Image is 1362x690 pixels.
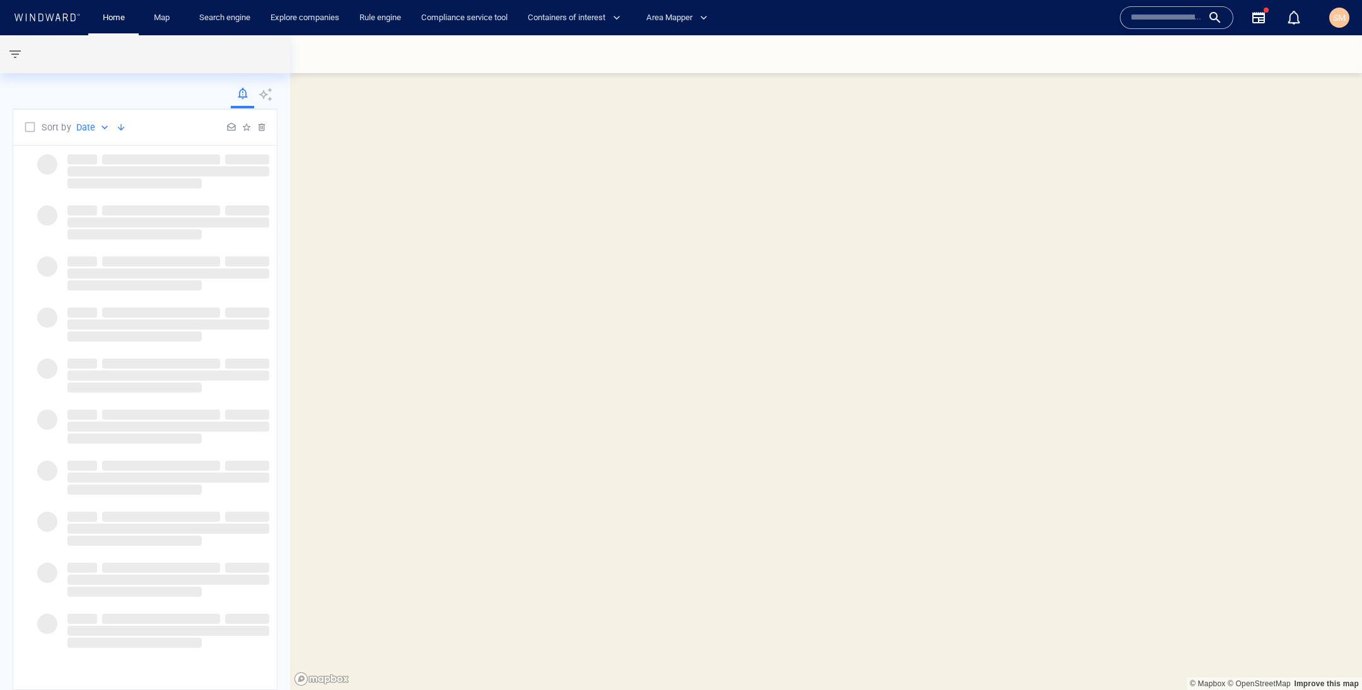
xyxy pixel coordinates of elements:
span: SM [1333,13,1346,23]
span: ‌ [67,166,269,176]
span: ‌ [37,256,57,277]
span: ‌ [102,308,220,318]
span: ‌ [67,485,202,495]
span: ‌ [37,410,57,430]
span: ‌ [225,205,269,216]
span: ‌ [67,319,269,330]
a: Home [98,7,130,29]
span: ‌ [225,359,269,369]
span: ‌ [67,359,97,369]
span: ‌ [67,308,97,318]
a: Map feedback [1294,679,1359,688]
span: ‌ [67,410,97,420]
span: ‌ [225,563,269,573]
a: Explore companies [265,7,344,29]
p: Sort by [42,120,71,135]
span: ‌ [67,217,269,227]
span: ‌ [67,178,202,188]
span: ‌ [225,461,269,471]
span: ‌ [225,308,269,318]
p: Date [76,120,96,135]
span: ‌ [67,331,202,342]
span: ‌ [67,638,202,648]
a: Map [149,7,179,29]
iframe: Chat [1308,633,1353,681]
span: ‌ [102,154,220,164]
span: ‌ [102,205,220,216]
span: Area Mapper [646,11,707,25]
span: ‌ [102,359,220,369]
span: ‌ [37,563,57,583]
span: ‌ [67,229,202,239]
button: Map [144,7,184,29]
div: Notification center [1286,10,1301,25]
span: ‌ [67,434,202,444]
span: ‌ [37,308,57,328]
span: ‌ [67,575,269,585]
button: Area Mapper [641,7,718,29]
span: ‌ [67,614,97,624]
span: ‌ [102,512,220,522]
span: ‌ [102,410,220,420]
button: Home [93,7,134,29]
span: ‌ [225,410,269,420]
canvas: Map [290,35,1362,690]
span: ‌ [37,614,57,634]
button: SM [1327,5,1352,30]
span: ‌ [102,256,220,267]
span: ‌ [67,563,97,573]
span: ‌ [37,359,57,379]
a: OpenStreetMap [1228,679,1291,688]
span: ‌ [67,382,202,393]
a: Mapbox logo [294,672,349,686]
a: Compliance service tool [416,7,513,29]
span: ‌ [37,154,57,175]
span: ‌ [225,154,269,164]
span: ‌ [67,205,97,216]
span: ‌ [225,614,269,624]
span: ‌ [67,626,269,636]
span: ‌ [102,461,220,471]
span: ‌ [37,461,57,481]
span: ‌ [67,422,269,432]
span: ‌ [102,614,220,624]
span: ‌ [67,280,202,290]
a: Search engine [194,7,255,29]
span: Containers of interest [528,11,620,25]
span: ‌ [67,536,202,546]
span: ‌ [225,512,269,522]
span: ‌ [67,587,202,597]
span: ‌ [67,473,269,483]
button: Containers of interest [523,7,631,29]
span: ‌ [37,205,57,226]
a: Mapbox [1190,679,1225,688]
span: ‌ [67,154,97,164]
span: ‌ [37,512,57,532]
span: ‌ [67,461,97,471]
span: ‌ [67,512,97,522]
span: ‌ [67,268,269,279]
span: ‌ [102,563,220,573]
span: ‌ [225,256,269,267]
a: Rule engine [354,7,406,29]
div: Date [76,120,111,135]
span: ‌ [67,256,97,267]
span: ‌ [67,371,269,381]
span: ‌ [67,524,269,534]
